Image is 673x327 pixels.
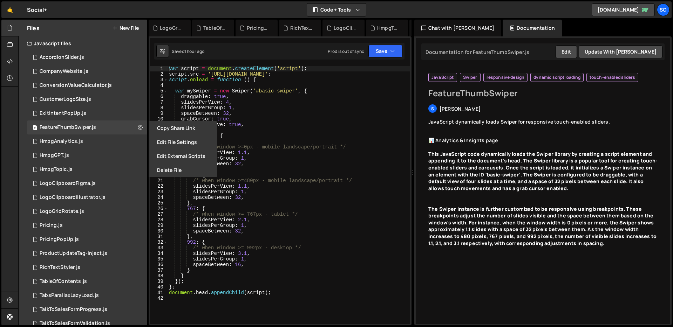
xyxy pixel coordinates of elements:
div: ConversionValueCalculator.js [40,82,112,89]
div: ProductUpdateTag-Inject.js [40,250,107,257]
div: 2 [150,71,168,77]
div: TabsParallaxLazyLoad.js [40,292,99,299]
div: 31 [150,234,168,239]
div: 26 [150,206,168,211]
div: CustomerLogoSize.js [40,96,91,103]
div: FeatureThumbSwiper.js [27,120,147,134]
div: TalkToSalesFormProgress.js [40,306,107,313]
a: So [657,4,669,16]
div: LogoGridRotate.js [40,208,84,215]
div: 37 [150,267,168,273]
div: CompanyWebsite.js [40,68,88,75]
div: 39 [150,279,168,284]
div: 30 [150,228,168,234]
div: AccordionSlider.js [40,54,84,61]
div: 27 [150,211,168,217]
div: PricingPopUp.js [247,25,269,32]
div: 1 hour ago [184,48,205,54]
div: LogoGridRotate.js [160,25,182,32]
div: HmpgTopic.js [377,25,400,32]
div: 35 [150,256,168,262]
div: LogoClipboardFigma.js [40,180,96,187]
div: 7 [150,99,168,105]
a: 🤙 [1,1,19,18]
div: 15116/41115.js [27,50,147,64]
div: 23 [150,189,168,195]
span: JavaScript dynamically loads Swiper for responsive touch-enabled sliders. [428,118,610,125]
div: TalkToSalesFormValidation.js [40,320,110,327]
div: 6 [150,94,168,99]
div: TableOfContents.js [40,278,87,285]
span: JavaScript [431,75,454,80]
div: 32 [150,239,168,245]
div: Documentation for FeatureThumbSwiper.js [423,49,529,55]
div: LogoClipboardIllustrator.js [334,25,356,32]
h2: Files [27,24,40,32]
div: 15116/41430.js [27,148,147,162]
div: 15116/39536.js [27,288,147,302]
button: Update with [PERSON_NAME] [579,46,662,58]
span: [PERSON_NAME] [440,105,481,112]
div: FeatureThumbSwiper.js [40,124,96,131]
div: 40 [150,284,168,290]
div: 15116/41316.js [27,302,147,316]
div: 1 [150,66,168,71]
div: RichTextStyler.js [40,264,80,271]
button: Edit External Scripts [149,149,217,163]
span: S [431,106,434,112]
div: HmpgAnalytics.js [40,138,83,145]
div: 29 [150,223,168,228]
strong: The Swiper instance is further customized to be responsive using breakpoints. These breakpoints a... [428,206,657,246]
div: TableOfContents.js [203,25,226,32]
div: 15116/40766.js [27,106,147,120]
button: Edit [556,46,577,58]
div: 15116/40702.js [27,134,147,148]
div: 34 [150,251,168,256]
div: PricingPopUp.js [40,236,79,243]
button: Code + Tools [307,4,366,16]
div: 15116/45334.js [27,260,147,274]
div: Pricing.js [40,222,63,229]
strong: This JavaScript code dynamically loads the Swiper library by creating a script element and append... [428,151,658,192]
div: 24 [150,195,168,200]
span: responsive design [487,75,525,80]
div: Javascript files [19,36,147,50]
div: RichTextStyler.js [290,25,313,32]
span: 2 [33,125,37,131]
div: ExitIntentPopUp.js [40,110,86,117]
div: 5 [150,88,168,94]
div: 33 [150,245,168,251]
a: [DOMAIN_NAME] [592,4,655,16]
div: 15116/46100.js [27,204,147,218]
h2: FeatureThumbSwiper [428,88,658,99]
div: HmpgGPT.js [40,152,69,159]
div: LogoClipboardIllustrator.js [40,194,106,201]
div: 15116/40643.js [27,218,147,232]
div: 36 [150,262,168,267]
div: 8 [150,105,168,111]
div: 15116/40946.js [27,78,147,92]
div: 15116/45407.js [27,232,147,246]
div: 25 [150,200,168,206]
div: 42 [150,295,168,301]
div: 15116/45787.js [27,274,147,288]
div: 4 [150,83,168,88]
button: New File [113,25,139,31]
div: Prod is out of sync [328,48,364,54]
div: 9 [150,111,168,116]
div: Saved [172,48,204,54]
div: 15116/41820.js [27,162,147,176]
span: dynamic script loading [533,75,580,80]
div: Documentation [503,20,562,36]
: 15116/40336.js [27,176,147,190]
div: 21 [150,178,168,183]
div: 10 [150,116,168,122]
button: Edit File Settings [149,135,217,149]
div: 3 [150,77,168,83]
div: Social+ [27,6,47,14]
span: Swiper [463,75,477,80]
div: 15116/40349.js [27,64,147,78]
span: touch-enabled sliders [590,75,635,80]
div: 15116/42838.js [27,190,147,204]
